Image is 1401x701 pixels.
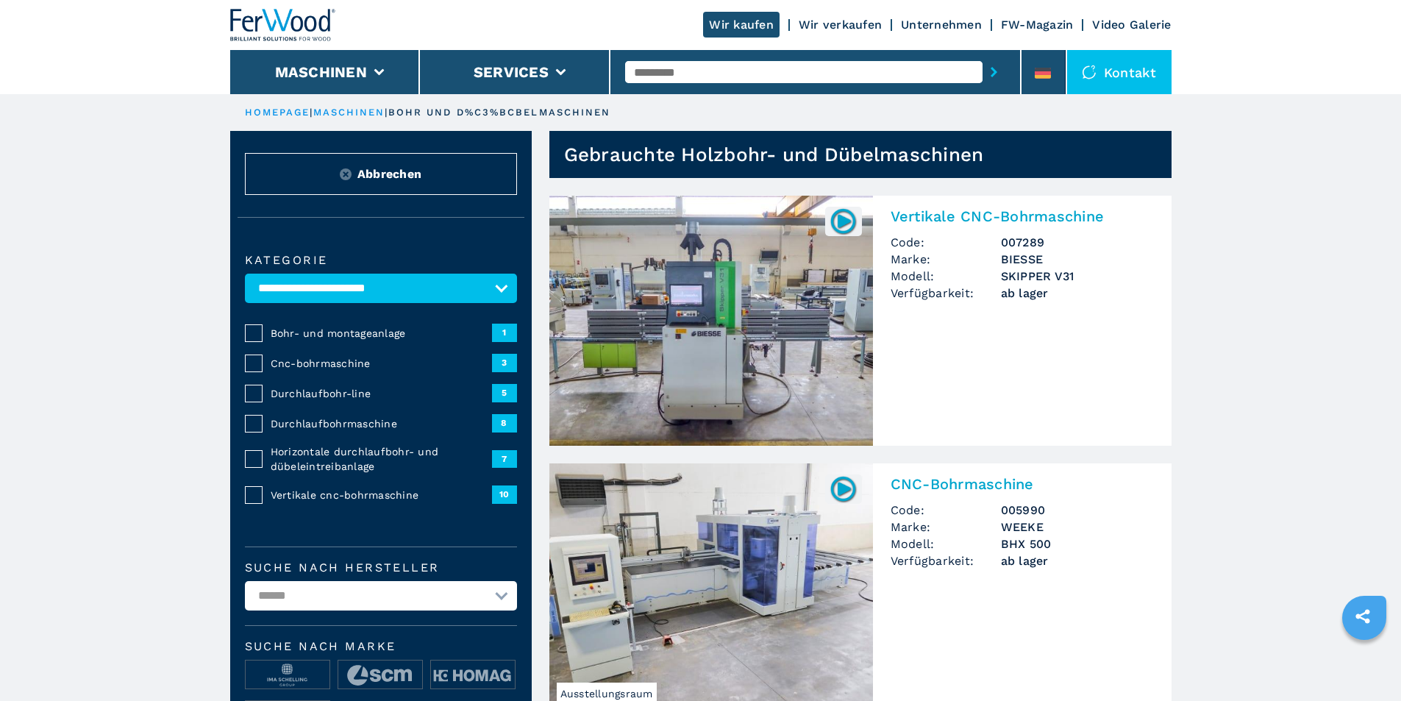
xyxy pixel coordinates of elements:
[1082,65,1097,79] img: Kontakt
[1001,251,1154,268] h3: BIESSE
[492,354,517,371] span: 3
[431,661,515,690] img: image
[891,502,1001,519] span: Code:
[1001,552,1154,569] span: ab lager
[492,324,517,341] span: 1
[271,326,492,341] span: Bohr- und montageanlage
[246,661,329,690] img: image
[271,356,492,371] span: Cnc-bohrmaschine
[245,641,517,652] span: Suche nach Marke
[891,552,1001,569] span: Verfügbarkeit:
[492,414,517,432] span: 8
[245,107,310,118] a: HOMEPAGE
[829,207,858,235] img: 007289
[388,106,611,119] p: bohr und d%C3%BCbelmaschinen
[1001,234,1154,251] h3: 007289
[275,63,367,81] button: Maschinen
[313,107,385,118] a: maschinen
[245,255,517,266] label: Kategorie
[357,166,421,182] span: Abbrechen
[245,153,517,195] button: ResetAbbrechen
[340,168,352,180] img: Reset
[492,485,517,503] span: 10
[1001,18,1074,32] a: FW-Magazin
[549,196,1172,446] a: Vertikale CNC-Bohrmaschine BIESSE SKIPPER V31007289Vertikale CNC-BohrmaschineCode:007289Marke:BIE...
[271,386,492,401] span: Durchlaufbohr-line
[891,285,1001,302] span: Verfügbarkeit:
[799,18,882,32] a: Wir verkaufen
[549,196,873,446] img: Vertikale CNC-Bohrmaschine BIESSE SKIPPER V31
[1338,635,1390,690] iframe: Chat
[891,234,1001,251] span: Code:
[891,535,1001,552] span: Modell:
[310,107,313,118] span: |
[1344,598,1381,635] a: sharethis
[492,450,517,468] span: 7
[891,519,1001,535] span: Marke:
[891,475,1154,493] h2: CNC-Bohrmaschine
[271,488,492,502] span: Vertikale cnc-bohrmaschine
[271,444,492,474] span: Horizontale durchlaufbohr- und dübeleintreibanlage
[1001,535,1154,552] h3: BHX 500
[1092,18,1171,32] a: Video Galerie
[703,12,780,38] a: Wir kaufen
[891,207,1154,225] h2: Vertikale CNC-Bohrmaschine
[492,384,517,402] span: 5
[230,9,336,41] img: Ferwood
[1001,268,1154,285] h3: SKIPPER V31
[245,562,517,574] label: Suche nach Hersteller
[338,661,422,690] img: image
[474,63,549,81] button: Services
[1001,519,1154,535] h3: WEEKE
[1001,285,1154,302] span: ab lager
[829,474,858,503] img: 005990
[891,251,1001,268] span: Marke:
[1001,502,1154,519] h3: 005990
[271,416,492,431] span: Durchlaufbohrmaschine
[385,107,388,118] span: |
[564,143,984,166] h1: Gebrauchte Holzbohr- und Dübelmaschinen
[1067,50,1172,94] div: Kontakt
[891,268,1001,285] span: Modell:
[983,55,1005,89] button: submit-button
[901,18,982,32] a: Unternehmen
